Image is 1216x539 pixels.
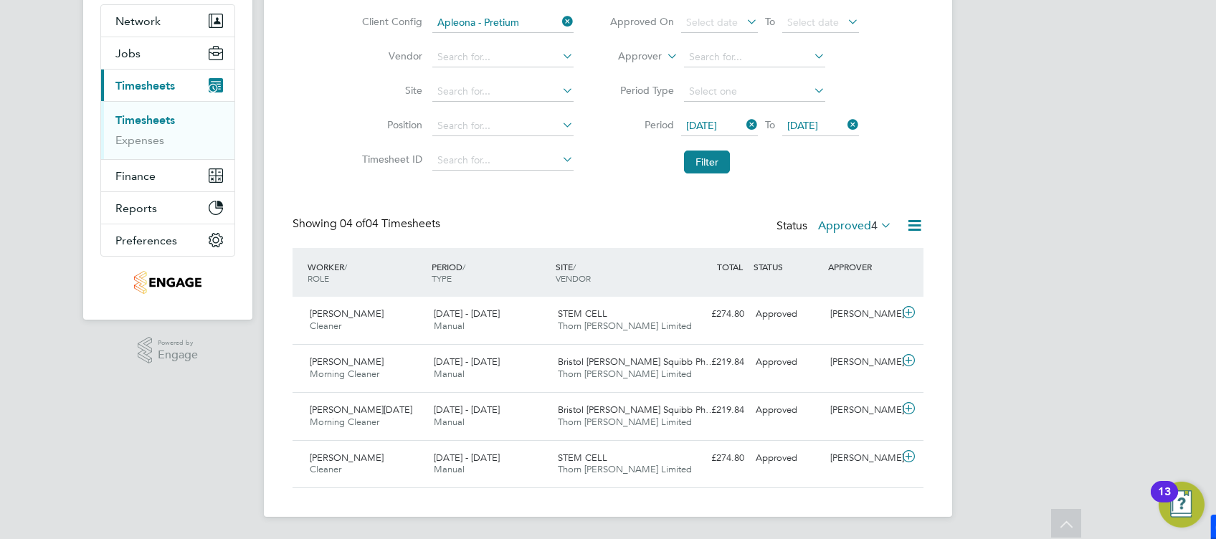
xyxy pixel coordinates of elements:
[434,416,465,428] span: Manual
[304,254,428,291] div: WORKER
[115,47,141,60] span: Jobs
[675,447,750,470] div: £274.80
[158,337,198,349] span: Powered by
[825,447,899,470] div: [PERSON_NAME]
[686,119,717,132] span: [DATE]
[358,15,422,28] label: Client Config
[552,254,676,291] div: SITE
[434,404,500,416] span: [DATE] - [DATE]
[100,271,235,294] a: Go to home page
[115,113,175,127] a: Timesheets
[825,350,899,374] div: [PERSON_NAME]
[115,169,156,183] span: Finance
[310,368,379,380] span: Morning Cleaner
[101,70,234,101] button: Timesheets
[675,399,750,422] div: £219.84
[432,151,574,171] input: Search for...
[434,320,465,332] span: Manual
[432,47,574,67] input: Search for...
[310,452,384,464] span: [PERSON_NAME]
[358,49,422,62] label: Vendor
[310,463,341,475] span: Cleaner
[558,404,715,416] span: Bristol [PERSON_NAME] Squibb Ph…
[684,82,825,102] input: Select one
[750,447,825,470] div: Approved
[558,356,715,368] span: Bristol [PERSON_NAME] Squibb Ph…
[787,119,818,132] span: [DATE]
[115,234,177,247] span: Preferences
[558,463,692,475] span: Thorn [PERSON_NAME] Limited
[434,307,500,320] span: [DATE] - [DATE]
[115,133,164,147] a: Expenses
[750,302,825,326] div: Approved
[761,115,779,134] span: To
[158,349,198,361] span: Engage
[101,160,234,191] button: Finance
[310,320,341,332] span: Cleaner
[573,261,576,272] span: /
[462,261,465,272] span: /
[115,79,175,92] span: Timesheets
[686,16,738,29] span: Select date
[344,261,347,272] span: /
[134,271,201,294] img: thornbaker-logo-retina.png
[358,84,422,97] label: Site
[358,118,422,131] label: Position
[597,49,662,64] label: Approver
[434,452,500,464] span: [DATE] - [DATE]
[558,452,607,464] span: STEM CELL
[609,84,674,97] label: Period Type
[684,47,825,67] input: Search for...
[115,201,157,215] span: Reports
[558,368,692,380] span: Thorn [PERSON_NAME] Limited
[675,302,750,326] div: £274.80
[825,254,899,280] div: APPROVER
[558,416,692,428] span: Thorn [PERSON_NAME] Limited
[871,219,878,233] span: 4
[432,13,574,33] input: Search for...
[776,216,895,237] div: Status
[787,16,839,29] span: Select date
[101,101,234,159] div: Timesheets
[310,416,379,428] span: Morning Cleaner
[1158,492,1171,510] div: 13
[358,153,422,166] label: Timesheet ID
[434,368,465,380] span: Manual
[310,356,384,368] span: [PERSON_NAME]
[101,192,234,224] button: Reports
[340,216,440,231] span: 04 Timesheets
[432,116,574,136] input: Search for...
[825,302,899,326] div: [PERSON_NAME]
[308,272,329,284] span: ROLE
[101,224,234,256] button: Preferences
[675,350,750,374] div: £219.84
[293,216,443,232] div: Showing
[101,5,234,37] button: Network
[101,37,234,69] button: Jobs
[684,151,730,173] button: Filter
[609,15,674,28] label: Approved On
[556,272,591,284] span: VENDOR
[818,219,892,233] label: Approved
[750,399,825,422] div: Approved
[825,399,899,422] div: [PERSON_NAME]
[138,337,199,364] a: Powered byEngage
[609,118,674,131] label: Period
[432,272,452,284] span: TYPE
[558,320,692,332] span: Thorn [PERSON_NAME] Limited
[558,307,607,320] span: STEM CELL
[310,404,412,416] span: [PERSON_NAME][DATE]
[310,307,384,320] span: [PERSON_NAME]
[761,12,779,31] span: To
[340,216,366,231] span: 04 of
[750,254,825,280] div: STATUS
[434,356,500,368] span: [DATE] - [DATE]
[434,463,465,475] span: Manual
[432,82,574,102] input: Search for...
[1159,482,1205,528] button: Open Resource Center, 13 new notifications
[750,350,825,374] div: Approved
[115,14,161,28] span: Network
[717,261,743,272] span: TOTAL
[428,254,552,291] div: PERIOD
